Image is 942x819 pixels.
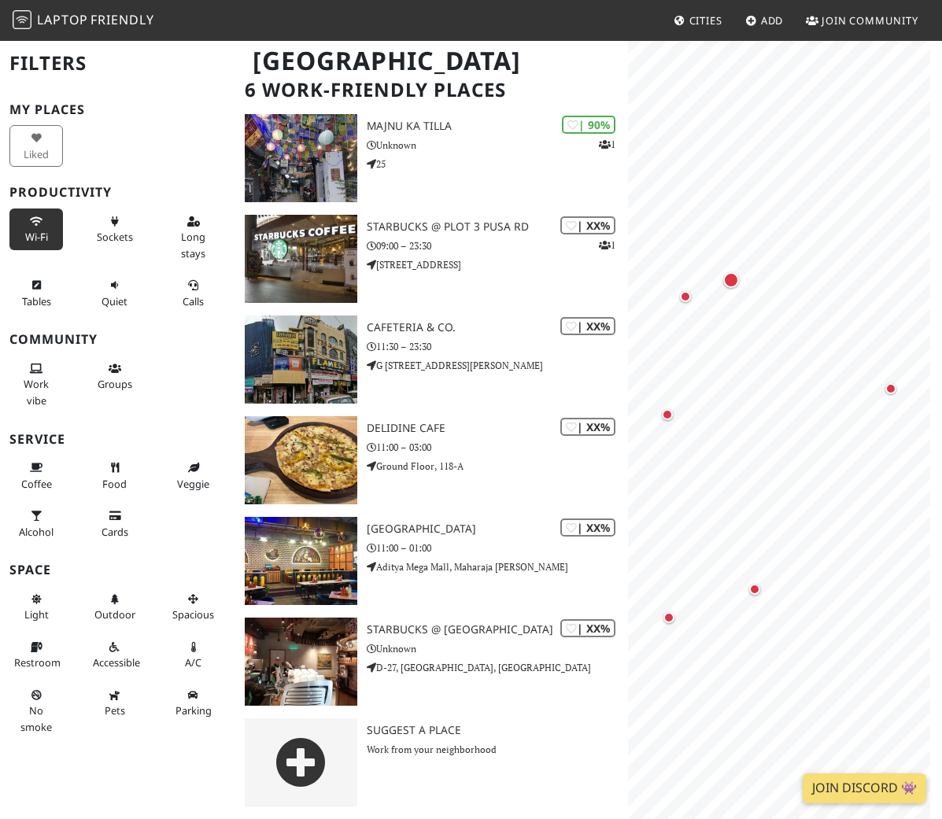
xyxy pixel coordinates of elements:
[659,608,678,627] div: Map marker
[88,586,142,628] button: Outdoor
[183,294,204,308] span: Video/audio calls
[367,459,629,474] p: Ground Floor, 118-A
[9,332,226,347] h3: Community
[367,257,629,272] p: [STREET_ADDRESS]
[167,634,220,676] button: A/C
[9,39,226,87] h2: Filters
[560,619,615,637] div: | XX%
[14,655,61,670] span: Restroom
[367,220,629,234] h3: Starbucks @ Plot 3 Pusa Rd
[562,116,615,134] div: | 90%
[245,618,356,706] img: Starbucks @ Defence Colony
[245,215,356,303] img: Starbucks @ Plot 3 Pusa Rd
[560,317,615,335] div: | XX%
[88,455,142,496] button: Food
[9,586,63,628] button: Light
[367,321,629,334] h3: Cafeteria & Co.
[24,607,49,622] span: Natural light
[9,634,63,676] button: Restroom
[235,315,628,404] a: Cafeteria & Co. | XX% Cafeteria & Co. 11:30 – 23:30 G [STREET_ADDRESS][PERSON_NAME]
[689,13,722,28] span: Cities
[102,477,127,491] span: Food
[22,294,51,308] span: Work-friendly tables
[185,655,201,670] span: Air conditioned
[367,742,629,757] p: Work from your neighborhood
[367,138,629,153] p: Unknown
[25,230,48,244] span: Stable Wi-Fi
[367,422,629,435] h3: Delidine Cafe
[367,157,629,172] p: 25
[177,477,209,491] span: Veggie
[560,518,615,537] div: | XX%
[720,269,742,291] div: Map marker
[172,607,214,622] span: Spacious
[93,655,140,670] span: Accessible
[9,208,63,250] button: Wi-Fi
[667,6,729,35] a: Cities
[102,525,128,539] span: Credit cards
[367,120,629,133] h3: Majnu ka tilla
[367,540,629,555] p: 11:00 – 01:00
[367,559,629,574] p: Aditya Mega Mall, Maharaja [PERSON_NAME]
[105,703,125,718] span: Pet friendly
[13,10,31,29] img: LaptopFriendly
[88,682,142,724] button: Pets
[175,703,212,718] span: Parking
[367,358,629,373] p: G [STREET_ADDRESS][PERSON_NAME]
[245,517,356,605] img: London Street Cafe & Bar
[98,377,132,391] span: Group tables
[745,580,764,599] div: Map marker
[235,114,628,202] a: Majnu ka tilla | 90% 1 Majnu ka tilla Unknown 25
[9,185,226,200] h3: Productivity
[245,718,356,806] img: gray-place-d2bdb4477600e061c01bd816cc0f2ef0cfcb1ca9e3ad78868dd16fb2af073a21.png
[560,418,615,436] div: | XX%
[20,703,52,733] span: Smoke free
[9,432,226,447] h3: Service
[94,607,135,622] span: Outdoor area
[9,356,63,413] button: Work vibe
[167,586,220,628] button: Spacious
[9,102,226,117] h3: My Places
[9,503,63,544] button: Alcohol
[367,440,629,455] p: 11:00 – 03:00
[21,477,52,491] span: Coffee
[367,522,629,536] h3: [GEOGRAPHIC_DATA]
[367,623,629,636] h3: Starbucks @ [GEOGRAPHIC_DATA]
[822,13,918,28] span: Join Community
[37,11,88,28] span: Laptop
[739,6,790,35] a: Add
[9,682,63,740] button: No smoke
[88,272,142,314] button: Quiet
[235,215,628,303] a: Starbucks @ Plot 3 Pusa Rd | XX% 1 Starbucks @ Plot 3 Pusa Rd 09:00 – 23:30 [STREET_ADDRESS]
[367,238,629,253] p: 09:00 – 23:30
[9,563,226,577] h3: Space
[91,11,153,28] span: Friendly
[97,230,133,244] span: Power sockets
[881,379,900,398] div: Map marker
[102,294,127,308] span: Quiet
[167,682,220,724] button: Parking
[235,618,628,706] a: Starbucks @ Defence Colony | XX% Starbucks @ [GEOGRAPHIC_DATA] Unknown D-27, [GEOGRAPHIC_DATA], [...
[245,315,356,404] img: Cafeteria & Co.
[599,238,615,253] p: 1
[761,13,784,28] span: Add
[181,230,205,260] span: Long stays
[560,216,615,234] div: | XX%
[88,634,142,676] button: Accessible
[367,641,629,656] p: Unknown
[13,7,154,35] a: LaptopFriendly LaptopFriendly
[9,272,63,314] button: Tables
[24,377,49,407] span: People working
[88,356,142,397] button: Groups
[367,724,629,737] h3: Suggest a Place
[235,718,628,806] a: Suggest a Place Work from your neighborhood
[676,287,695,306] div: Map marker
[599,137,615,152] p: 1
[800,6,925,35] a: Join Community
[19,525,54,539] span: Alcohol
[167,455,220,496] button: Veggie
[235,517,628,605] a: London Street Cafe & Bar | XX% [GEOGRAPHIC_DATA] 11:00 – 01:00 Aditya Mega Mall, Maharaja [PERSON...
[88,208,142,250] button: Sockets
[245,114,356,202] img: Majnu ka tilla
[167,272,220,314] button: Calls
